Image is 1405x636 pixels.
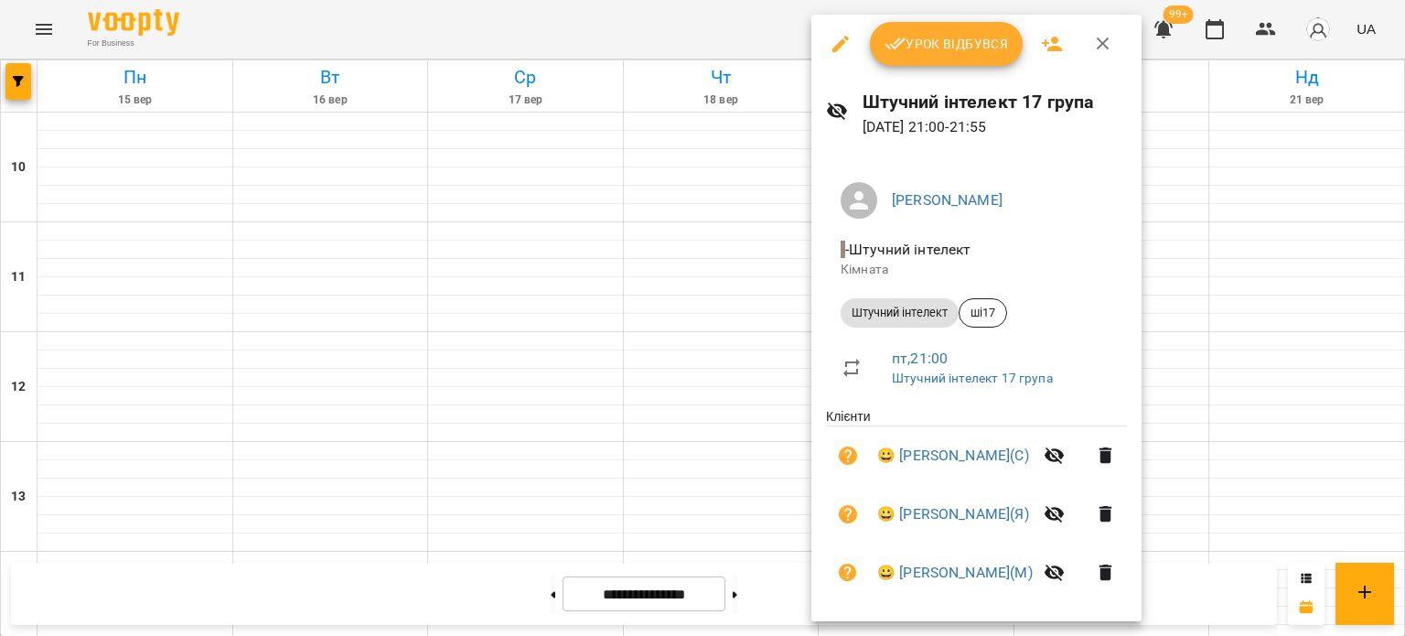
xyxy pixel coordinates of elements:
button: Візит ще не сплачено. Додати оплату? [826,492,870,536]
span: ші17 [960,305,1006,321]
button: Урок відбувся [870,22,1024,66]
p: [DATE] 21:00 - 21:55 [863,116,1128,138]
button: Візит ще не сплачено. Додати оплату? [826,434,870,478]
a: [PERSON_NAME] [892,191,1003,209]
div: ші17 [959,298,1007,328]
a: Штучний інтелект 17 група [892,371,1053,385]
span: Штучний інтелект [841,305,959,321]
h6: Штучний інтелект 17 група [863,88,1128,116]
span: Урок відбувся [885,33,1009,55]
a: 😀 [PERSON_NAME](Я) [877,503,1029,525]
p: Кімната [841,261,1112,279]
a: 😀 [PERSON_NAME](М) [877,562,1033,584]
span: - Штучний інтелект [841,241,975,258]
button: Візит ще не сплачено. Додати оплату? [826,551,870,595]
a: 😀 [PERSON_NAME](С) [877,445,1029,467]
a: пт , 21:00 [892,350,948,367]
